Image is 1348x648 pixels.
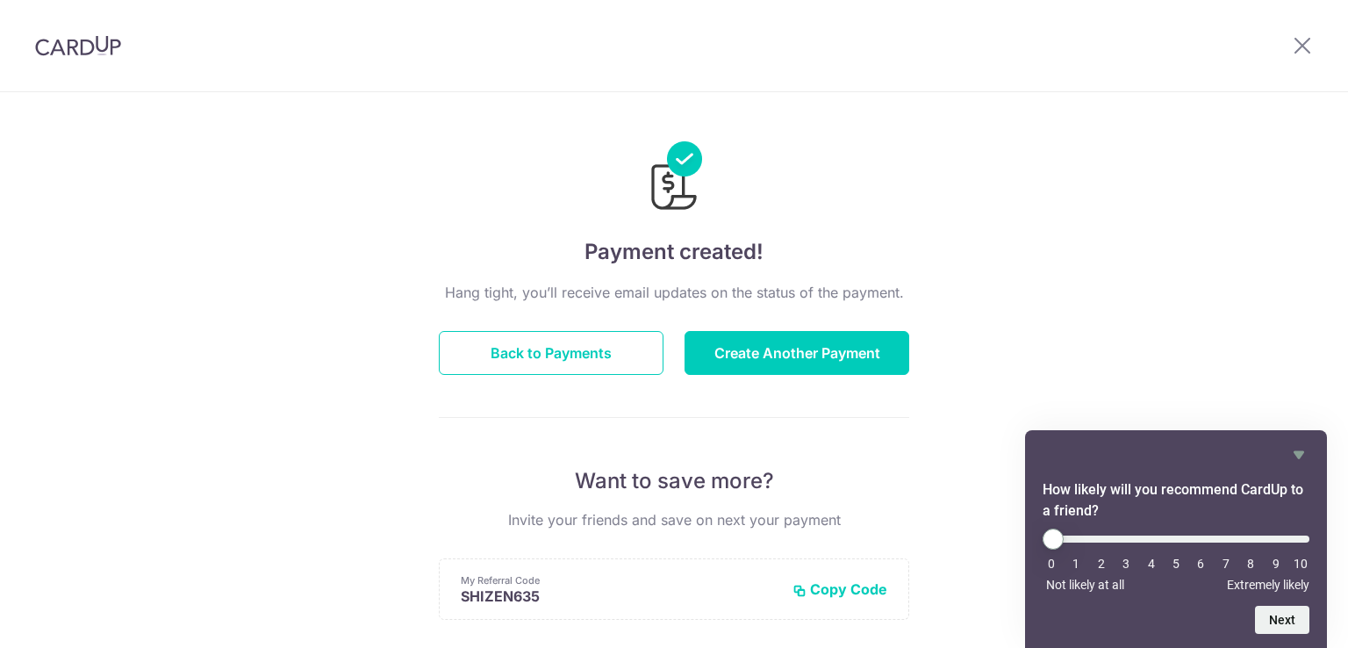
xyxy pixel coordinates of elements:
[792,580,887,598] button: Copy Code
[1167,557,1185,571] li: 5
[1043,444,1309,634] div: How likely will you recommend CardUp to a friend? Select an option from 0 to 10, with 0 being Not...
[1227,578,1309,592] span: Extremely likely
[1217,557,1235,571] li: 7
[1046,578,1124,592] span: Not likely at all
[1288,444,1309,465] button: Hide survey
[461,573,778,587] p: My Referral Code
[439,467,909,495] p: Want to save more?
[1043,529,1309,592] div: How likely will you recommend CardUp to a friend? Select an option from 0 to 10, with 0 being Not...
[1043,479,1309,522] h2: How likely will you recommend CardUp to a friend? Select an option from 0 to 10, with 0 being Not...
[1242,557,1259,571] li: 8
[439,331,663,375] button: Back to Payments
[439,509,909,530] p: Invite your friends and save on next your payment
[1255,606,1309,634] button: Next question
[1117,557,1135,571] li: 3
[1267,557,1285,571] li: 9
[1067,557,1085,571] li: 1
[1043,557,1060,571] li: 0
[439,282,909,303] p: Hang tight, you’ll receive email updates on the status of the payment.
[1292,557,1309,571] li: 10
[1093,557,1110,571] li: 2
[461,587,778,605] p: SHIZEN635
[1192,557,1209,571] li: 6
[1143,557,1160,571] li: 4
[439,236,909,268] h4: Payment created!
[35,35,121,56] img: CardUp
[685,331,909,375] button: Create Another Payment
[646,141,702,215] img: Payments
